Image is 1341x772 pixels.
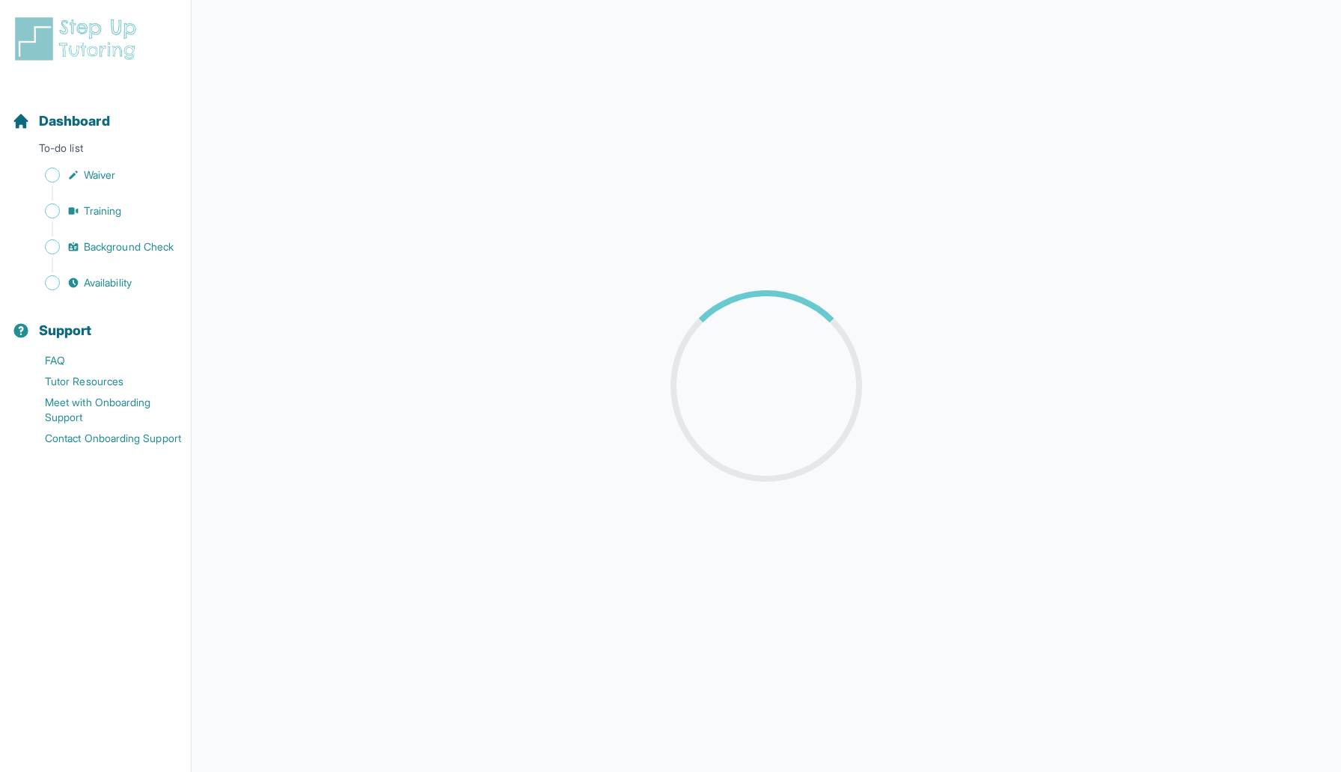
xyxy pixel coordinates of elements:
[39,320,92,341] span: Support
[12,200,191,221] a: Training
[12,272,191,293] a: Availability
[84,168,115,183] span: Waiver
[12,15,145,63] img: logo
[84,275,132,290] span: Availability
[84,239,174,254] span: Background Check
[12,165,191,186] a: Waiver
[39,111,110,132] span: Dashboard
[84,203,122,218] span: Training
[6,87,185,138] button: Dashboard
[12,236,191,257] a: Background Check
[6,141,185,162] p: To-do list
[12,371,191,392] a: Tutor Resources
[12,392,191,428] a: Meet with Onboarding Support
[12,350,191,371] a: FAQ
[12,428,191,449] a: Contact Onboarding Support
[12,111,110,132] a: Dashboard
[6,296,185,347] button: Support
